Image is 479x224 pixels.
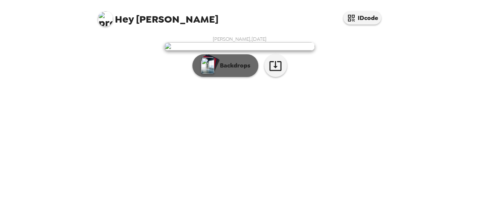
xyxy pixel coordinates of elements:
button: Backdrops [192,54,258,77]
span: [PERSON_NAME] [98,8,218,25]
span: [PERSON_NAME] , [DATE] [213,36,267,42]
span: Hey [115,12,134,26]
img: user [164,42,315,51]
p: Backdrops [216,61,250,70]
img: profile pic [98,11,113,26]
button: IDcode [343,11,381,25]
